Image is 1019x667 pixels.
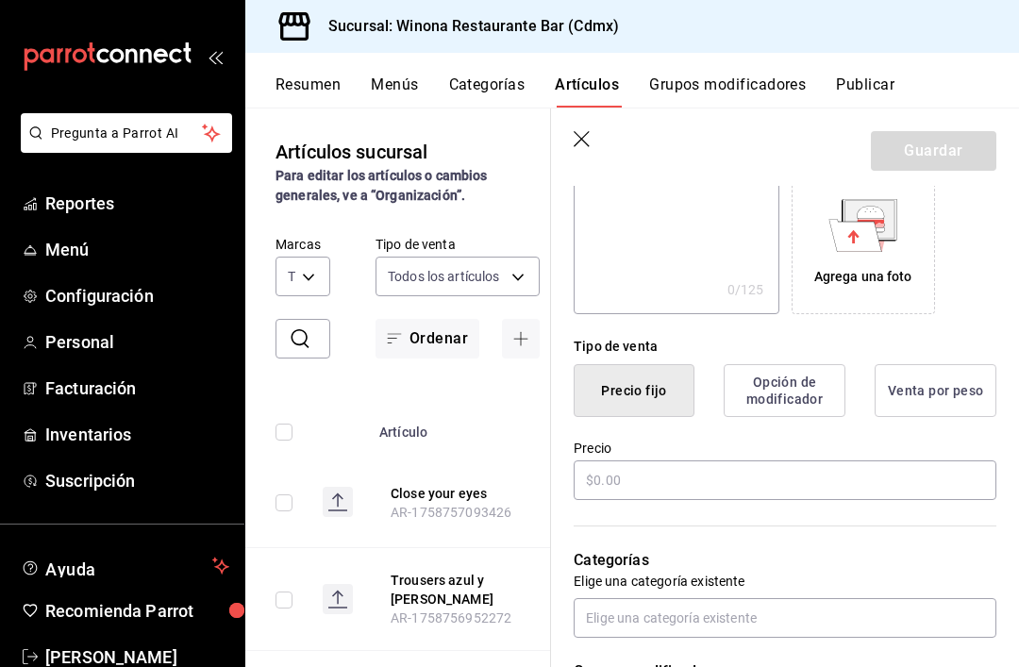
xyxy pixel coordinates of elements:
[276,75,341,108] button: Resumen
[45,283,229,308] span: Configuración
[391,571,542,609] button: edit-product-location
[371,75,418,108] button: Menús
[574,549,996,572] p: Categorías
[555,75,619,108] button: Artículos
[376,319,479,359] button: Ordenar
[208,49,223,64] button: open_drawer_menu
[276,238,330,251] label: Marcas
[45,422,229,447] span: Inventarios
[574,572,996,591] p: Elige una categoría existente
[574,337,996,357] div: Tipo de venta
[21,113,232,153] button: Pregunta a Parrot AI
[45,237,229,262] span: Menú
[814,267,912,287] div: Agrega una foto
[45,329,229,355] span: Personal
[574,442,996,455] label: Precio
[649,75,806,108] button: Grupos modificadores
[45,555,205,577] span: Ayuda
[724,364,845,417] button: Opción de modificador
[51,124,203,143] span: Pregunta a Parrot AI
[574,460,996,500] input: $0.00
[276,138,427,166] div: Artículos sucursal
[796,175,930,309] div: Agrega una foto
[45,375,229,401] span: Facturación
[391,610,511,625] span: AR-1758756952272
[391,505,511,520] span: AR-1758757093426
[875,364,996,417] button: Venta por peso
[276,75,1019,108] div: navigation tabs
[449,75,526,108] button: Categorías
[319,320,330,358] input: Buscar artículo
[276,168,488,203] strong: Para editar los artículos o cambios generales, ve a “Organización”.
[388,267,500,286] span: Todos los artículos
[45,191,229,216] span: Reportes
[376,238,540,251] label: Tipo de venta
[13,137,232,157] a: Pregunta a Parrot AI
[727,280,764,299] div: 0 /125
[313,15,619,38] h3: Sucursal: Winona Restaurante Bar (Cdmx)
[391,484,542,503] button: edit-product-location
[45,598,229,624] span: Recomienda Parrot
[45,468,229,493] span: Suscripción
[288,267,295,286] span: Todas las marcas, Sin marca
[574,364,694,417] button: Precio fijo
[368,396,564,457] th: Artículo
[836,75,894,108] button: Publicar
[574,598,996,638] input: Elige una categoría existente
